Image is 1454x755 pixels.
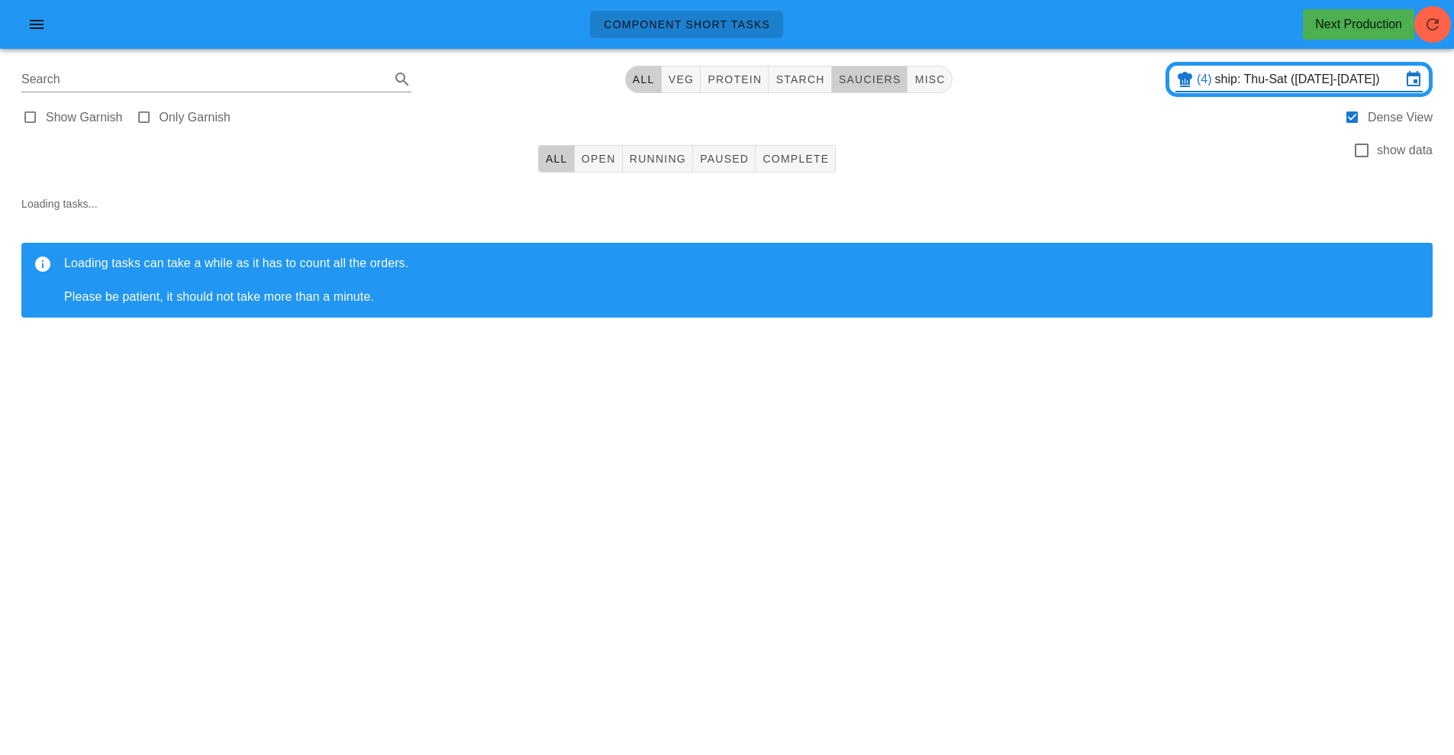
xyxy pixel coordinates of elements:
[632,73,655,86] span: All
[838,73,901,86] span: sauciers
[908,66,952,93] button: misc
[701,66,769,93] button: protein
[160,110,231,125] label: Only Garnish
[590,11,783,38] a: Component Short Tasks
[625,66,662,93] button: All
[832,66,908,93] button: sauciers
[545,153,568,165] span: All
[1197,72,1215,87] div: (4)
[629,153,686,165] span: Running
[775,73,824,86] span: starch
[762,153,829,165] span: Complete
[662,66,701,93] button: veg
[623,145,693,173] button: Running
[1377,143,1433,158] label: show data
[699,153,749,165] span: Paused
[9,183,1445,342] div: Loading tasks...
[64,255,1420,305] div: Loading tasks can take a while as it has to count all the orders. Please be patient, it should no...
[1368,110,1433,125] label: Dense View
[581,153,616,165] span: Open
[603,18,770,31] span: Component Short Tasks
[46,110,123,125] label: Show Garnish
[575,145,623,173] button: Open
[707,73,762,86] span: protein
[769,66,831,93] button: starch
[668,73,695,86] span: veg
[914,73,945,86] span: misc
[756,145,836,173] button: Complete
[1315,15,1402,34] div: Next Production
[693,145,756,173] button: Paused
[538,145,575,173] button: All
